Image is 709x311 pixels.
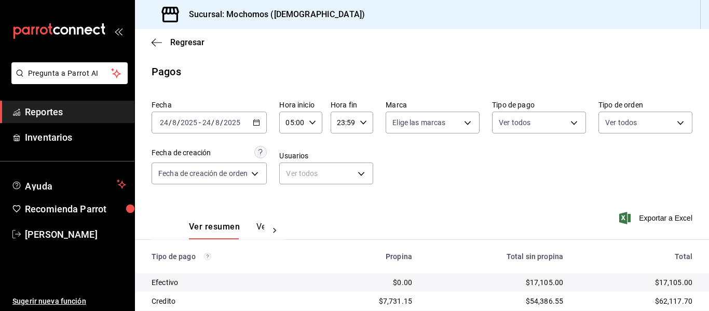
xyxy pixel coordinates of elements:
[170,37,204,47] span: Regresar
[429,252,563,261] div: Total sin propina
[220,118,223,127] span: /
[25,227,126,241] span: [PERSON_NAME]
[7,75,128,86] a: Pregunta a Parrot AI
[152,101,267,109] label: Fecha
[177,118,180,127] span: /
[12,296,126,307] span: Sugerir nueva función
[199,118,201,127] span: -
[580,252,692,261] div: Total
[598,101,692,109] label: Tipo de orden
[25,130,126,144] span: Inventarios
[279,163,373,184] div: Ver todos
[25,202,126,216] span: Recomienda Parrot
[580,296,692,306] div: $62,117.70
[429,296,563,306] div: $54,386.55
[11,62,128,84] button: Pregunta a Parrot AI
[580,277,692,288] div: $17,105.00
[25,105,126,119] span: Reportes
[181,8,365,21] h3: Sucursal: Mochomos ([DEMOGRAPHIC_DATA])
[25,178,113,191] span: Ayuda
[169,118,172,127] span: /
[114,27,122,35] button: open_drawer_menu
[429,277,563,288] div: $17,105.00
[159,118,169,127] input: --
[172,118,177,127] input: --
[331,101,373,109] label: Hora fin
[317,252,412,261] div: Propina
[152,147,211,158] div: Fecha de creación
[317,296,412,306] div: $7,731.15
[180,118,198,127] input: ----
[152,64,181,79] div: Pagos
[392,117,445,128] span: Elige las marcas
[211,118,214,127] span: /
[204,253,211,260] svg: Los pagos realizados con Pay y otras terminales son montos brutos.
[621,212,692,224] button: Exportar a Excel
[152,296,301,306] div: Credito
[317,277,412,288] div: $0.00
[279,152,373,159] label: Usuarios
[202,118,211,127] input: --
[215,118,220,127] input: --
[492,101,586,109] label: Tipo de pago
[499,117,530,128] span: Ver todos
[189,222,264,239] div: navigation tabs
[256,222,295,239] button: Ver pagos
[152,277,301,288] div: Efectivo
[152,37,204,47] button: Regresar
[189,222,240,239] button: Ver resumen
[279,101,322,109] label: Hora inicio
[223,118,241,127] input: ----
[605,117,637,128] span: Ver todos
[28,68,112,79] span: Pregunta a Parrot AI
[386,101,480,109] label: Marca
[158,168,248,179] span: Fecha de creación de orden
[152,252,301,261] div: Tipo de pago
